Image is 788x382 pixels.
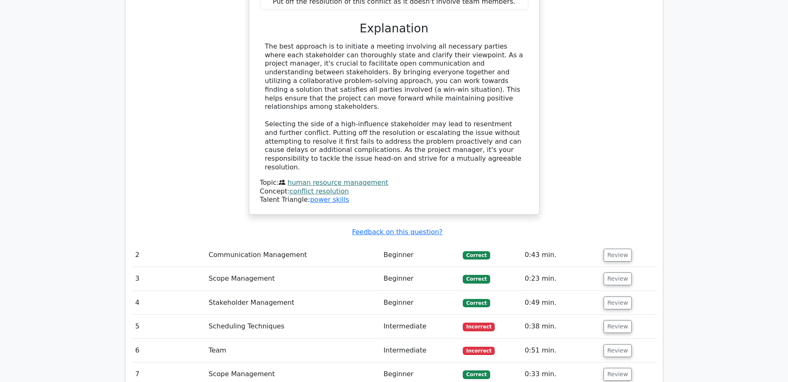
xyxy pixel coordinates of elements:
[604,272,632,285] button: Review
[463,370,490,379] span: Correct
[604,296,632,309] button: Review
[310,196,349,203] a: power skills
[463,275,490,283] span: Correct
[463,299,490,307] span: Correct
[287,179,388,186] a: human resource management
[463,347,495,355] span: Incorrect
[604,320,632,333] button: Review
[521,315,600,338] td: 0:38 min.
[205,339,380,362] td: Team
[290,187,349,195] a: conflict resolution
[265,22,523,36] h3: Explanation
[265,42,523,172] div: The best approach is to initiate a meeting involving all necessary parties where each stakeholder...
[260,179,528,204] div: Talent Triangle:
[521,339,600,362] td: 0:51 min.
[205,267,380,291] td: Scope Management
[521,291,600,315] td: 0:49 min.
[521,243,600,267] td: 0:43 min.
[463,251,490,260] span: Correct
[380,243,459,267] td: Beginner
[604,368,632,381] button: Review
[260,187,528,196] div: Concept:
[132,291,206,315] td: 4
[380,267,459,291] td: Beginner
[380,291,459,315] td: Beginner
[132,315,206,338] td: 5
[132,243,206,267] td: 2
[604,249,632,262] button: Review
[521,267,600,291] td: 0:23 min.
[352,228,442,236] a: Feedback on this question?
[205,291,380,315] td: Stakeholder Management
[132,267,206,291] td: 3
[205,315,380,338] td: Scheduling Techniques
[380,315,459,338] td: Intermediate
[132,339,206,362] td: 6
[380,339,459,362] td: Intermediate
[205,243,380,267] td: Communication Management
[463,323,495,331] span: Incorrect
[604,344,632,357] button: Review
[260,179,528,187] div: Topic:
